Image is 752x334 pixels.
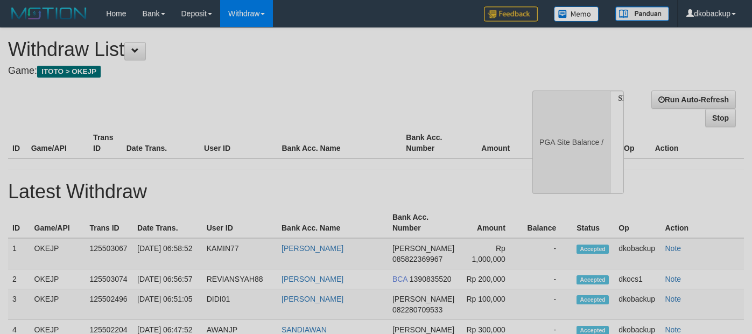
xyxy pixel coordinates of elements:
th: Bank Acc. Number [388,207,462,238]
a: [PERSON_NAME] [282,275,343,283]
td: [DATE] 06:51:05 [133,289,202,320]
span: [PERSON_NAME] [392,325,454,334]
a: [PERSON_NAME] [282,295,343,303]
th: Game/API [27,128,89,158]
td: [DATE] 06:58:52 [133,238,202,269]
h1: Withdraw List [8,39,490,60]
span: 085822369967 [392,255,442,263]
span: 082280709533 [392,305,442,314]
span: Accepted [577,245,609,254]
td: 125503067 [85,238,133,269]
th: Trans ID [89,128,122,158]
th: Op [614,207,660,238]
td: Rp 200,000 [462,269,522,289]
td: DIDI01 [202,289,277,320]
span: 1390835520 [410,275,452,283]
th: Status [572,207,614,238]
th: Trans ID [85,207,133,238]
td: 1 [8,238,30,269]
td: - [522,289,572,320]
th: ID [8,128,27,158]
h1: Latest Withdraw [8,181,744,203]
th: ID [8,207,30,238]
span: Accepted [577,275,609,284]
td: 125503074 [85,269,133,289]
td: - [522,269,572,289]
img: Feedback.jpg [484,6,538,22]
span: Accepted [577,295,609,304]
th: User ID [200,128,277,158]
td: 125502496 [85,289,133,320]
a: Stop [705,109,736,127]
td: Rp 1,000,000 [462,238,522,269]
h4: Game: [8,66,490,76]
th: Action [651,128,744,158]
a: Note [665,244,681,253]
a: SANDIAWAN [282,325,327,334]
td: dkobackup [614,289,660,320]
th: User ID [202,207,277,238]
td: KAMIN77 [202,238,277,269]
th: Balance [526,128,583,158]
td: REVIANSYAH88 [202,269,277,289]
th: Balance [522,207,572,238]
th: Op [620,128,651,158]
th: Game/API [30,207,86,238]
th: Date Trans. [133,207,202,238]
a: Note [665,275,681,283]
td: OKEJP [30,289,86,320]
a: Run Auto-Refresh [651,91,736,109]
th: Amount [464,128,526,158]
span: [PERSON_NAME] [392,295,454,303]
td: Rp 100,000 [462,289,522,320]
td: dkobackup [614,238,660,269]
td: dkocs1 [614,269,660,289]
img: Button%20Memo.svg [554,6,599,22]
td: OKEJP [30,269,86,289]
a: Note [665,325,681,334]
a: Note [665,295,681,303]
td: 3 [8,289,30,320]
span: ITOTO > OKEJP [37,66,101,78]
td: - [522,238,572,269]
td: OKEJP [30,238,86,269]
span: [PERSON_NAME] [392,244,454,253]
th: Bank Acc. Name [277,207,388,238]
a: [PERSON_NAME] [282,244,343,253]
th: Date Trans. [122,128,200,158]
td: [DATE] 06:56:57 [133,269,202,289]
th: Bank Acc. Number [402,128,463,158]
td: 2 [8,269,30,289]
th: Bank Acc. Name [277,128,402,158]
img: panduan.png [615,6,669,21]
span: BCA [392,275,407,283]
div: PGA Site Balance / [532,91,610,194]
th: Action [660,207,744,238]
img: MOTION_logo.png [8,5,90,22]
th: Amount [462,207,522,238]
